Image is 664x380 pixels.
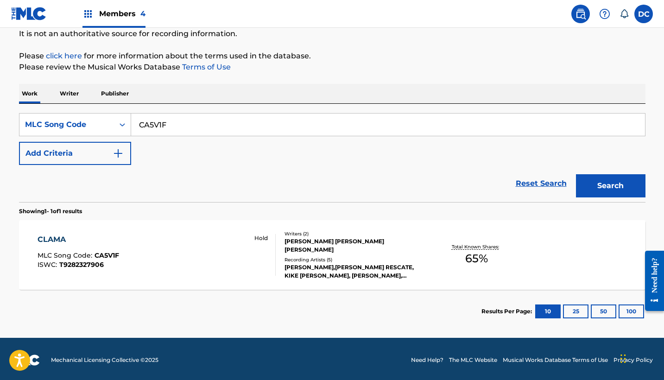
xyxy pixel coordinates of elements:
img: MLC Logo [11,7,47,20]
span: Mechanical Licensing Collective © 2025 [51,356,158,364]
p: Writer [57,84,82,103]
button: 10 [535,304,561,318]
p: Hold [254,234,268,242]
span: Members [99,8,145,19]
button: 100 [619,304,644,318]
span: 4 [140,9,145,18]
img: search [575,8,586,19]
span: ISWC : [38,260,59,269]
a: Privacy Policy [613,356,653,364]
span: MLC Song Code : [38,251,95,260]
p: It is not an authoritative source for recording information. [19,28,645,39]
a: Musical Works Database Terms of Use [503,356,608,364]
div: Help [595,5,614,23]
a: Reset Search [511,173,571,194]
a: CLAMAMLC Song Code:CA5V1FISWC:T9282327906 HoldWriters (2)[PERSON_NAME] [PERSON_NAME] [PERSON_NAME... [19,220,645,290]
p: Results Per Page: [481,307,534,316]
button: Add Criteria [19,142,131,165]
div: [PERSON_NAME],[PERSON_NAME] RESCATE, KIKE [PERSON_NAME], [PERSON_NAME], [PERSON_NAME] FEAT. [PERS... [285,263,424,280]
span: 65 % [465,250,488,267]
div: Notifications [620,9,629,19]
p: Please review the Musical Works Database [19,62,645,73]
div: [PERSON_NAME] [PERSON_NAME] [PERSON_NAME] [285,237,424,254]
iframe: Chat Widget [618,336,664,380]
img: Top Rightsholders [82,8,94,19]
p: Showing 1 - 1 of 1 results [19,207,82,215]
div: Writers ( 2 ) [285,230,424,237]
form: Search Form [19,113,645,202]
span: T9282327906 [59,260,104,269]
div: CLAMA [38,234,119,245]
a: The MLC Website [449,356,497,364]
p: Total Known Shares: [452,243,501,250]
img: help [599,8,610,19]
div: Widget de chat [618,336,664,380]
a: click here [46,51,82,60]
iframe: Resource Center [638,243,664,319]
div: Arrastrar [620,345,626,373]
a: Terms of Use [180,63,231,71]
div: Recording Artists ( 5 ) [285,256,424,263]
span: CA5V1F [95,251,119,260]
p: Work [19,84,40,103]
button: Search [576,174,645,197]
button: 25 [563,304,588,318]
img: 9d2ae6d4665cec9f34b9.svg [113,148,124,159]
div: MLC Song Code [25,119,108,130]
a: Public Search [571,5,590,23]
p: Please for more information about the terms used in the database. [19,51,645,62]
button: 50 [591,304,616,318]
div: User Menu [634,5,653,23]
a: Need Help? [411,356,443,364]
p: Publisher [98,84,132,103]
